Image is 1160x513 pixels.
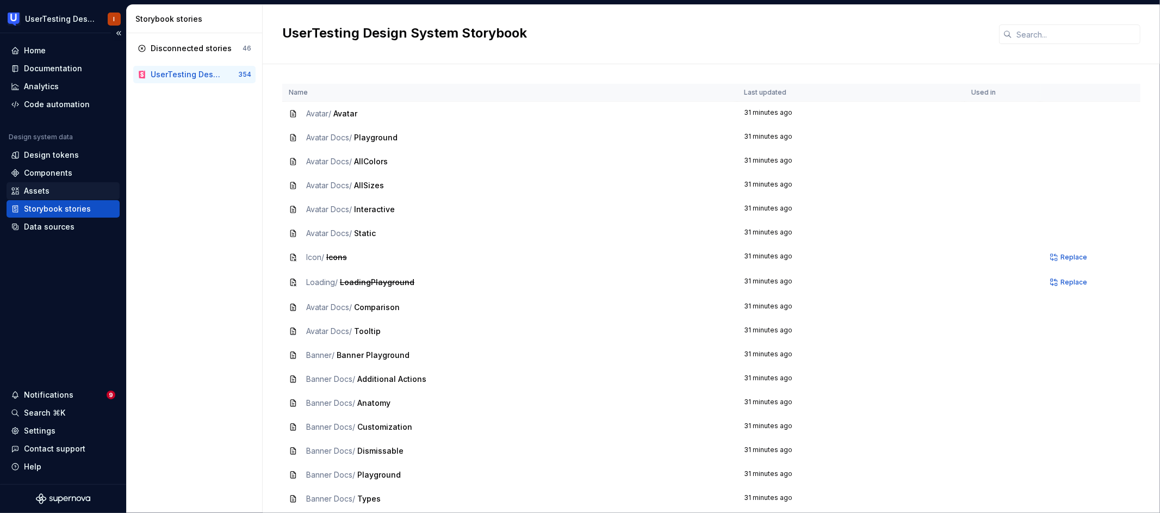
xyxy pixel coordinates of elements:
[7,422,120,440] a: Settings
[737,343,965,367] td: 31 minutes ago
[1047,275,1092,290] button: Replace
[306,205,352,214] span: Avatar Docs /
[306,157,352,166] span: Avatar Docs /
[24,81,59,92] div: Analytics
[306,252,324,262] span: Icon /
[737,391,965,415] td: 31 minutes ago
[114,15,115,23] div: I
[151,69,221,80] div: UserTesting Design System Storybook
[306,470,355,479] span: Banner Docs /
[2,7,124,30] button: UserTesting Design SystemI
[340,277,414,287] span: LoadingPlayground
[1060,253,1087,262] span: Replace
[7,458,120,475] button: Help
[306,494,355,503] span: Banner Docs /
[306,398,355,407] span: Banner Docs /
[25,14,95,24] div: UserTesting Design System
[306,446,355,455] span: Banner Docs /
[737,221,965,245] td: 31 minutes ago
[737,197,965,221] td: 31 minutes ago
[133,40,256,57] a: Disconnected stories46
[737,126,965,150] td: 31 minutes ago
[24,461,41,472] div: Help
[1047,250,1092,265] button: Replace
[7,404,120,422] button: Search ⌘K
[737,415,965,439] td: 31 minutes ago
[7,440,120,458] button: Contact support
[24,63,82,74] div: Documentation
[357,422,412,431] span: Customization
[306,326,352,336] span: Avatar Docs /
[24,186,49,196] div: Assets
[737,174,965,197] td: 31 minutes ago
[24,99,90,110] div: Code automation
[357,470,401,479] span: Playground
[306,277,338,287] span: Loading /
[7,164,120,182] a: Components
[306,228,352,238] span: Avatar Docs /
[737,367,965,391] td: 31 minutes ago
[965,84,1040,102] th: Used in
[282,84,737,102] th: Name
[357,374,426,384] span: Additional Actions
[24,390,73,400] div: Notifications
[1060,278,1087,287] span: Replace
[24,168,72,178] div: Components
[36,493,90,504] svg: Supernova Logo
[357,446,404,455] span: Dismissable
[737,270,965,295] td: 31 minutes ago
[7,200,120,218] a: Storybook stories
[737,245,965,270] td: 31 minutes ago
[135,14,258,24] div: Storybook stories
[8,13,21,26] img: 41adf70f-fc1c-4662-8e2d-d2ab9c673b1b.png
[24,150,79,160] div: Design tokens
[24,221,75,232] div: Data sources
[306,350,334,360] span: Banner /
[354,133,398,142] span: Playground
[354,302,400,312] span: Comparison
[326,252,347,262] span: Icons
[7,146,120,164] a: Design tokens
[306,302,352,312] span: Avatar Docs /
[354,326,381,336] span: Tooltip
[111,26,126,41] button: Collapse sidebar
[737,150,965,174] td: 31 minutes ago
[7,218,120,236] a: Data sources
[357,398,390,407] span: Anatomy
[333,109,357,118] span: Avatar
[151,43,232,54] div: Disconnected stories
[24,203,91,214] div: Storybook stories
[354,181,384,190] span: AllSizes
[7,42,120,59] a: Home
[306,422,355,431] span: Banner Docs /
[133,66,256,83] a: UserTesting Design System Storybook354
[737,487,965,511] td: 31 minutes ago
[737,463,965,487] td: 31 minutes ago
[24,425,55,436] div: Settings
[282,24,986,42] h2: UserTesting Design System Storybook
[7,96,120,113] a: Code automation
[243,44,251,53] div: 46
[306,181,352,190] span: Avatar Docs /
[337,350,410,360] span: Banner Playground
[737,84,965,102] th: Last updated
[7,386,120,404] button: Notifications9
[7,60,120,77] a: Documentation
[737,295,965,319] td: 31 minutes ago
[7,182,120,200] a: Assets
[354,205,395,214] span: Interactive
[306,374,355,384] span: Banner Docs /
[24,45,46,56] div: Home
[354,228,376,238] span: Static
[24,407,65,418] div: Search ⌘K
[357,494,381,503] span: Types
[354,157,388,166] span: AllColors
[238,70,251,79] div: 354
[7,78,120,95] a: Analytics
[9,133,73,141] div: Design system data
[306,109,331,118] span: Avatar /
[306,133,352,142] span: Avatar Docs /
[24,443,85,454] div: Contact support
[1012,24,1140,44] input: Search...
